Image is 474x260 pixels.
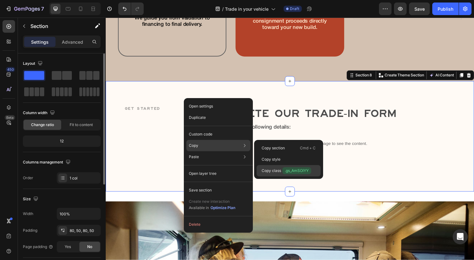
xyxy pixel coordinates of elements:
[453,229,468,244] div: Open Intercom Messenger
[104,110,189,114] span: Please fill out the following details:
[70,175,99,181] div: 1 col
[189,187,212,193] p: Save section
[329,55,357,63] button: AI Content
[262,167,311,174] p: Copy class
[70,122,93,128] span: Fit to content
[31,122,54,128] span: Change ratio
[6,67,15,72] div: 450
[290,6,299,12] span: Draft
[254,56,274,62] div: Section 8
[104,91,360,105] p: Complete Our Trade‑In Form
[23,109,56,117] div: Column width
[189,131,212,137] p: Custom code
[65,244,71,250] span: Yes
[23,211,33,217] div: Width
[70,228,99,234] div: 80, 50, 80, 50
[24,137,99,146] div: 12
[23,244,53,250] div: Page padding
[432,3,459,15] button: Publish
[87,244,92,250] span: No
[438,6,453,12] div: Publish
[189,143,198,148] p: Copy
[31,39,49,45] p: Settings
[189,171,216,176] p: Open layer tree
[62,39,83,45] p: Advanced
[189,103,213,109] p: Open settings
[3,3,47,15] button: 7
[41,5,44,13] p: 7
[262,145,285,151] p: Copy section
[23,195,40,203] div: Size
[104,125,361,132] p: Publish the page to see the content.
[19,91,101,96] p: Get started
[282,167,311,174] span: .gs_AmSOlYY
[23,59,44,68] div: Layout
[23,175,33,181] div: Order
[30,22,82,30] p: Section
[285,56,325,62] p: Create Theme Section
[262,157,280,162] p: Copy style
[300,145,316,151] p: Cmd + C
[189,205,209,210] span: Available in
[5,115,15,120] div: Beta
[409,3,430,15] button: Save
[189,154,199,160] p: Paste
[189,198,236,205] p: Create new interaction
[118,3,144,15] div: Undo/Redo
[222,6,224,12] span: /
[225,6,269,12] span: Trade in your vehicle
[106,18,474,260] iframe: Design area
[210,205,236,211] button: Optimize Plan
[186,219,250,230] button: Delete
[414,6,425,12] span: Save
[189,115,206,120] p: Duplicate
[57,208,100,219] input: Auto
[23,158,72,167] div: Columns management
[23,228,37,233] div: Padding
[210,205,235,211] div: Optimize Plan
